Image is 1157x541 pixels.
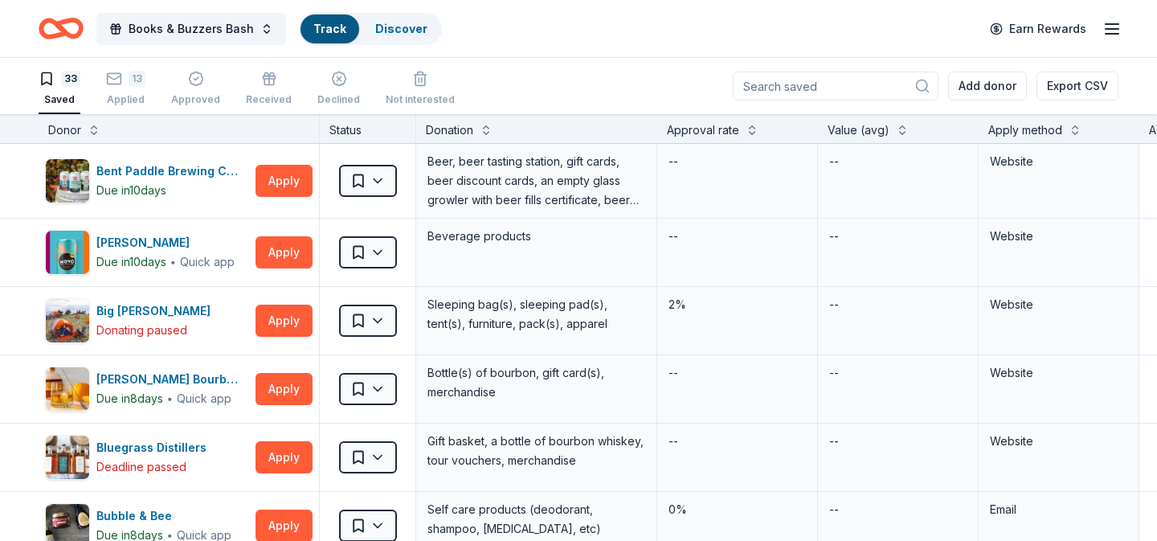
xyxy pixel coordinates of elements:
[386,64,455,114] button: Not interested
[948,72,1027,100] button: Add donor
[180,254,235,270] div: Quick app
[171,93,220,106] div: Approved
[828,150,840,173] div: --
[96,506,231,526] div: Bubble & Bee
[45,230,249,275] button: Image for Bernick's[PERSON_NAME]Due in10days∙Quick app
[375,22,427,35] a: Discover
[129,71,145,87] div: 13
[828,498,840,521] div: --
[171,64,220,114] button: Approved
[426,121,473,140] div: Donation
[980,14,1096,43] a: Earn Rewards
[48,121,81,140] div: Donor
[45,298,249,343] button: Image for Big AgnesBig [PERSON_NAME]Donating paused
[96,162,249,181] div: Bent Paddle Brewing Company
[166,391,174,405] span: ∙
[61,71,80,87] div: 33
[990,295,1127,314] div: Website
[96,370,249,389] div: [PERSON_NAME] Bourbon Shop
[426,225,647,248] div: Beverage products
[177,391,231,407] div: Quick app
[170,255,177,268] span: ∙
[988,121,1062,140] div: Apply method
[96,321,187,340] div: Donating paused
[990,152,1127,171] div: Website
[426,430,647,472] div: Gift basket, a bottle of bourbon whiskey, tour vouchers, merchandise
[106,93,145,106] div: Applied
[667,225,680,248] div: --
[667,150,680,173] div: --
[667,498,807,521] div: 0%
[256,441,313,473] button: Apply
[313,22,346,35] a: Track
[828,293,840,316] div: --
[45,435,249,480] button: Image for Bluegrass DistillersBluegrass DistillersDeadline passed
[990,500,1127,519] div: Email
[45,367,249,412] button: Image for Blanton's Bourbon Shop[PERSON_NAME] Bourbon ShopDue in8days∙Quick app
[96,457,186,477] div: Deadline passed
[299,13,442,45] button: TrackDiscover
[426,150,647,211] div: Beer, beer tasting station, gift cards, beer discount cards, an empty glass growler with beer fil...
[46,231,89,274] img: Image for Bernick's
[39,93,80,106] div: Saved
[46,436,89,479] img: Image for Bluegrass Distillers
[256,236,313,268] button: Apply
[96,438,213,457] div: Bluegrass Distillers
[990,227,1127,246] div: Website
[256,305,313,337] button: Apply
[96,389,163,408] div: Due in 8 days
[990,432,1127,451] div: Website
[96,13,286,45] button: Books & Buzzers Bash
[39,64,80,114] button: 33Saved
[45,158,249,203] button: Image for Bent Paddle Brewing CompanyBent Paddle Brewing CompanyDue in10days
[96,252,166,272] div: Due in 10 days
[46,299,89,342] img: Image for Big Agnes
[46,159,89,203] img: Image for Bent Paddle Brewing Company
[39,10,84,47] a: Home
[426,293,647,335] div: Sleeping bag(s), sleeping pad(s), tent(s), furniture, pack(s), apparel
[320,114,416,143] div: Status
[106,64,145,114] button: 13Applied
[667,430,680,453] div: --
[828,430,840,453] div: --
[990,363,1127,383] div: Website
[667,362,680,384] div: --
[46,367,89,411] img: Image for Blanton's Bourbon Shop
[1036,72,1118,100] button: Export CSV
[828,121,889,140] div: Value (avg)
[256,373,313,405] button: Apply
[129,19,254,39] span: Books & Buzzers Bash
[667,121,739,140] div: Approval rate
[828,225,840,248] div: --
[96,181,166,200] div: Due in 10 days
[426,362,647,404] div: Bottle(s) of bourbon, gift card(s), merchandise
[828,362,840,384] div: --
[386,93,455,106] div: Not interested
[426,498,647,540] div: Self care products (deodorant, shampoo, [MEDICAL_DATA], etc)
[317,93,360,106] div: Declined
[96,301,217,321] div: Big [PERSON_NAME]
[317,64,360,114] button: Declined
[667,293,807,316] div: 2%
[246,93,292,106] div: Received
[733,72,938,100] input: Search saved
[256,165,313,197] button: Apply
[96,233,235,252] div: [PERSON_NAME]
[246,64,292,114] button: Received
